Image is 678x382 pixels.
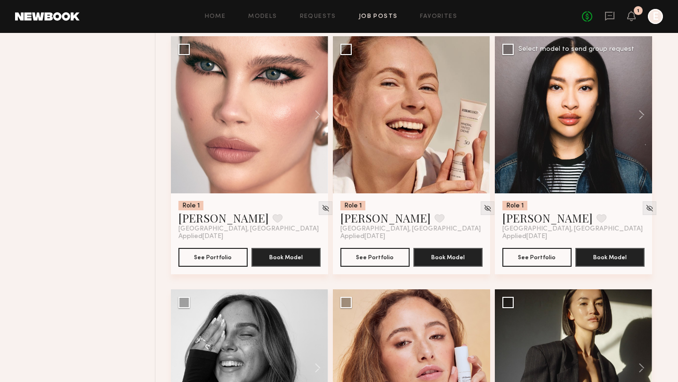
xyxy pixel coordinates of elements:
img: Unhide Model [646,204,654,212]
button: Book Model [251,248,321,267]
a: Book Model [575,253,645,261]
a: [PERSON_NAME] [178,210,269,225]
img: Unhide Model [484,204,492,212]
a: Models [248,14,277,20]
div: Select model to send group request [518,46,634,53]
span: [GEOGRAPHIC_DATA], [GEOGRAPHIC_DATA] [178,225,319,233]
button: See Portfolio [178,248,248,267]
a: [PERSON_NAME] [502,210,593,225]
div: Role 1 [502,201,527,210]
img: Unhide Model [322,204,330,212]
a: Book Model [251,253,321,261]
a: Home [205,14,226,20]
button: See Portfolio [502,248,572,267]
div: Role 1 [178,201,203,210]
a: E [648,9,663,24]
a: [PERSON_NAME] [340,210,431,225]
a: Favorites [420,14,457,20]
div: Applied [DATE] [502,233,645,240]
button: Book Model [575,248,645,267]
span: [GEOGRAPHIC_DATA], [GEOGRAPHIC_DATA] [340,225,481,233]
div: Applied [DATE] [178,233,321,240]
span: [GEOGRAPHIC_DATA], [GEOGRAPHIC_DATA] [502,225,643,233]
div: 1 [637,8,639,14]
a: Book Model [413,253,483,261]
a: Requests [300,14,336,20]
div: Role 1 [340,201,365,210]
a: Job Posts [359,14,398,20]
button: See Portfolio [340,248,410,267]
div: Applied [DATE] [340,233,483,240]
button: Book Model [413,248,483,267]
